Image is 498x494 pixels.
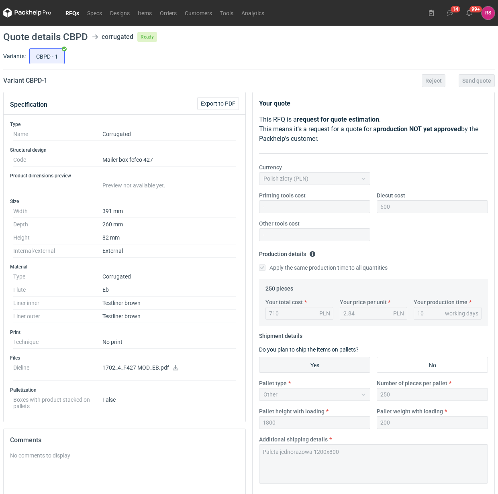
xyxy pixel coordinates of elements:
[102,283,236,297] dd: Eb
[102,182,165,189] span: Preview not available yet.
[10,121,239,128] h3: Type
[3,32,88,42] h1: Quote details CBPD
[29,48,65,64] label: CBPD - 1
[265,282,293,292] legend: 250 pieces
[422,74,445,87] button: Reject
[102,128,236,141] dd: Corrugated
[102,270,236,283] dd: Corrugated
[482,6,495,20] button: RS
[237,8,268,18] a: Analytics
[265,298,303,306] label: Your total cost
[13,361,102,381] dt: Dieline
[393,309,404,317] div: PLN
[414,298,467,306] label: Your production time
[259,379,287,387] label: Pallet type
[377,407,443,415] label: Pallet weight with loading
[102,244,236,258] dd: External
[137,32,157,42] span: Ready
[259,329,302,339] legend: Shipment details
[377,191,405,199] label: Diecut cost
[13,218,102,231] dt: Depth
[10,264,239,270] h3: Material
[459,74,495,87] button: Send quote
[259,444,488,484] textarea: Paleta jednorazowa 1200x800
[10,198,239,205] h3: Size
[13,231,102,244] dt: Height
[61,8,83,18] a: RFQs
[3,76,47,85] h2: Variant CBPD - 1
[259,248,316,257] legend: Production details
[181,8,216,18] a: Customers
[3,52,26,60] label: Variants:
[259,115,488,144] p: This RFQ is a . This means it's a request for a quote for a by the Packhelp's customer.
[10,147,239,153] h3: Structural design
[445,309,478,317] div: working days
[102,310,236,323] dd: Testliner brown
[102,297,236,310] dd: Testliner brown
[259,346,359,353] label: Do you plan to ship the items on pallets?
[425,78,442,83] span: Reject
[10,173,239,179] h3: Product dimensions preview
[444,6,457,19] button: 14
[10,355,239,361] h3: Files
[259,100,290,107] strong: Your quote
[297,116,379,123] strong: request for quote estimation
[13,128,102,141] dt: Name
[13,283,102,297] dt: Flute
[10,329,239,335] h3: Print
[259,407,325,415] label: Pallet height with loading
[13,393,102,409] dt: Boxes with product stacked on pallets
[13,205,102,218] dt: Width
[102,218,236,231] dd: 260 mm
[319,309,330,317] div: PLN
[156,8,181,18] a: Orders
[106,8,134,18] a: Designs
[259,220,300,228] label: Other tools cost
[13,297,102,310] dt: Liner inner
[340,298,387,306] label: Your price per unit
[259,264,388,272] label: Apply the same production time to all quantities
[102,335,236,349] dd: No print
[102,364,236,372] p: 1702_4_F427 MOD_EB.pdf
[13,153,102,167] dt: Code
[377,125,461,133] strong: production NOT yet approved
[102,393,236,409] dd: False
[102,205,236,218] dd: 391 mm
[134,8,156,18] a: Items
[216,8,237,18] a: Tools
[102,32,133,42] div: corrugated
[13,270,102,283] dt: Type
[10,95,47,114] button: Specification
[463,6,476,19] button: 99+
[259,163,282,171] label: Currency
[259,191,306,199] label: Printing tools cost
[102,231,236,244] dd: 82 mm
[197,97,239,110] button: Export to PDF
[13,244,102,258] dt: Internal/external
[10,435,239,445] h2: Comments
[10,387,239,393] h3: Palletization
[83,8,106,18] a: Specs
[13,310,102,323] dt: Liner outer
[462,78,491,83] span: Send quote
[377,379,447,387] label: Number of pieces per pallet
[201,101,235,106] span: Export to PDF
[102,153,236,167] dd: Mailer box fefco 427
[482,6,495,20] div: Rafał Stani
[10,451,239,459] div: No comments to display
[3,8,51,18] svg: Packhelp Pro
[259,435,328,443] label: Additional shipping details
[13,335,102,349] dt: Technique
